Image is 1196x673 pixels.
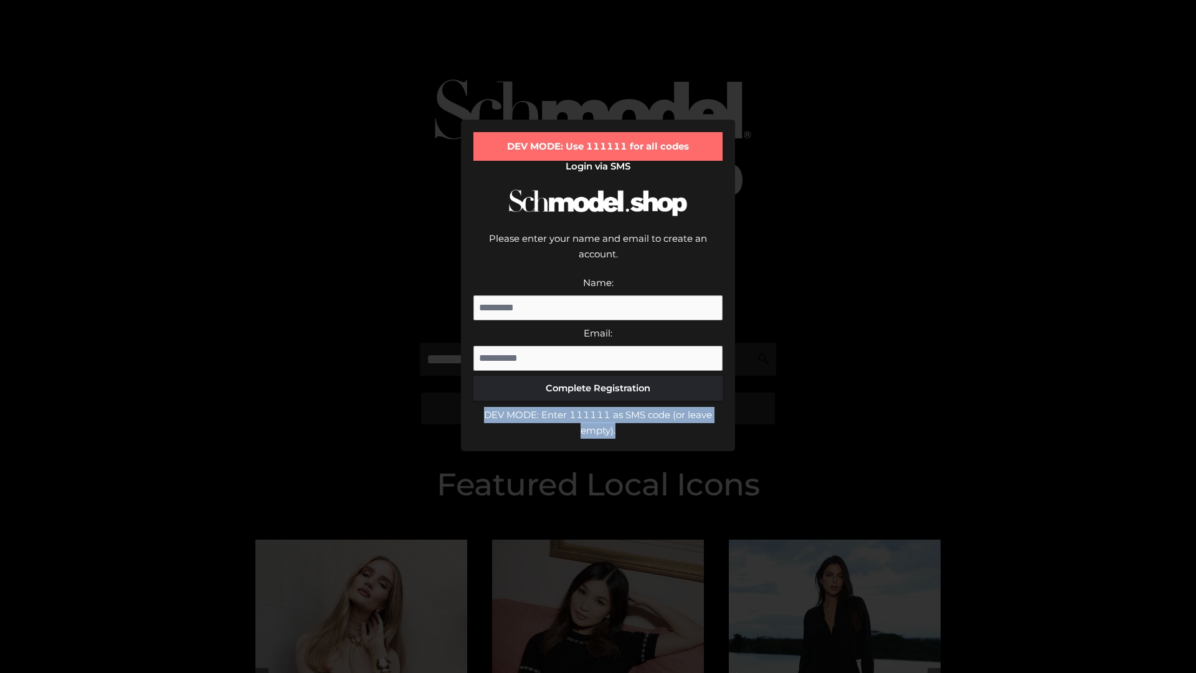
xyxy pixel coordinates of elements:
div: Please enter your name and email to create an account. [473,231,723,275]
div: DEV MODE: Enter 111111 as SMS code (or leave empty). [473,407,723,439]
label: Email: [584,327,612,339]
label: Name: [583,277,614,289]
div: DEV MODE: Use 111111 for all codes [473,132,723,161]
img: Schmodel Logo [505,178,691,227]
h2: Login via SMS [473,161,723,172]
button: Complete Registration [473,376,723,401]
